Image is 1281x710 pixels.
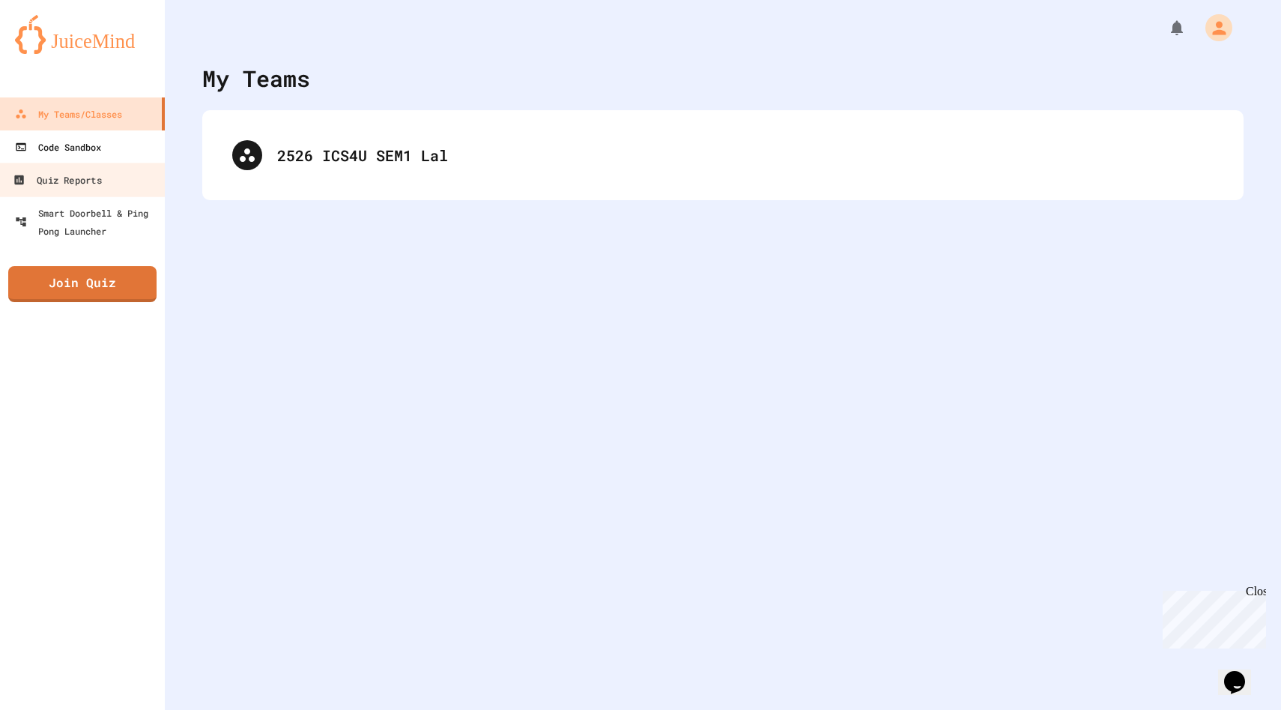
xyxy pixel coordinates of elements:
div: Code Sandbox [15,138,101,156]
div: My Notifications [1140,15,1190,40]
iframe: chat widget [1218,650,1266,695]
div: Chat with us now!Close [6,6,103,95]
div: 2526 ICS4U SEM1 Lal [277,144,1214,166]
iframe: chat widget [1157,585,1266,649]
img: logo-orange.svg [15,15,150,54]
div: My Teams/Classes [15,105,122,123]
div: 2526 ICS4U SEM1 Lal [217,125,1229,185]
div: My Account [1190,10,1236,45]
a: Join Quiz [8,266,157,302]
div: My Teams [202,61,310,95]
div: Quiz Reports [13,171,101,190]
div: Smart Doorbell & Ping Pong Launcher [15,204,159,240]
